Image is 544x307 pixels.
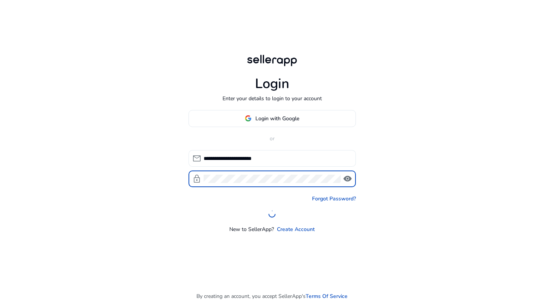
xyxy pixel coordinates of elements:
p: Enter your details to login to your account [223,95,322,102]
span: mail [192,154,201,163]
span: visibility [343,174,352,183]
a: Create Account [277,225,315,233]
button: Login with Google [189,110,356,127]
p: or [189,135,356,143]
a: Terms Of Service [306,292,348,300]
img: google-logo.svg [245,115,252,122]
span: lock [192,174,201,183]
p: New to SellerApp? [229,225,274,233]
a: Forgot Password? [312,195,356,203]
h1: Login [255,76,289,92]
span: Login with Google [255,115,299,122]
